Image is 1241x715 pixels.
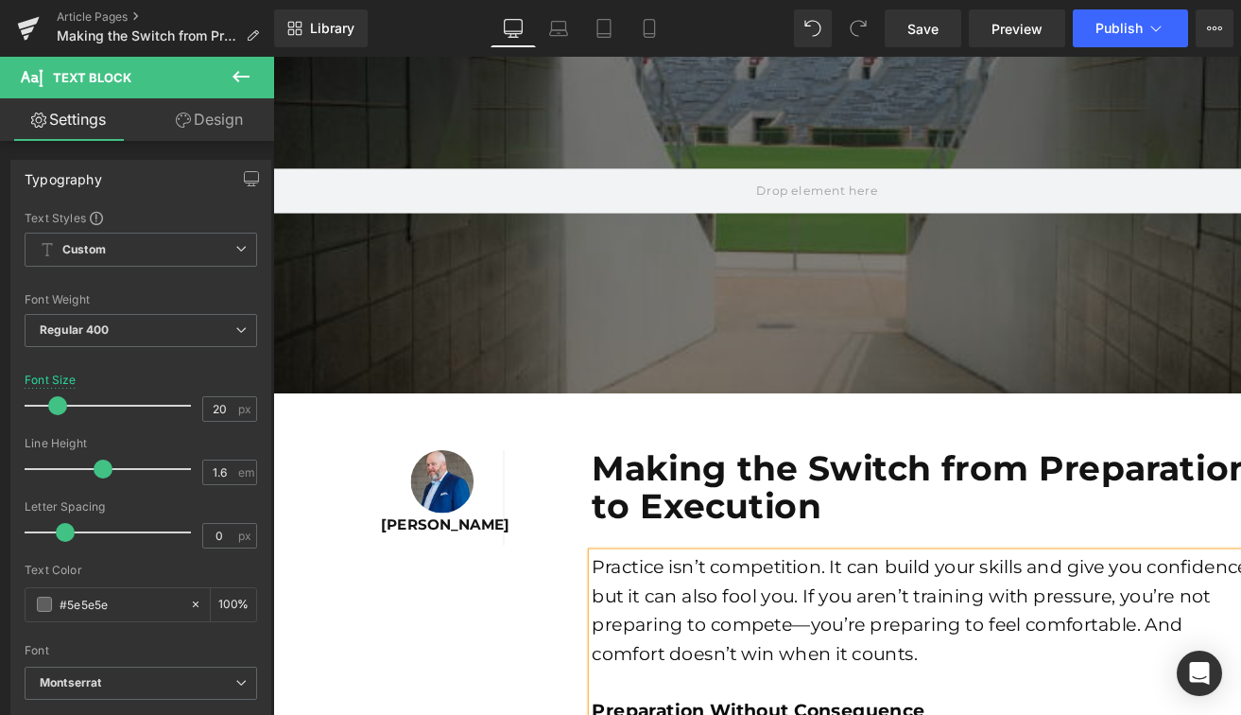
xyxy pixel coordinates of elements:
[1095,21,1143,36] span: Publish
[336,410,1029,495] b: Making the Switch from Preparation to Execution
[60,594,181,615] input: Color
[238,530,254,542] span: px
[1177,651,1222,696] div: Open Intercom Messenger
[25,437,257,450] div: Line Height
[53,70,131,85] span: Text Block
[336,525,1029,638] font: Practice isn’t competition. It can build your skills and give you confidence, but it can also foo...
[57,9,274,25] a: Article Pages
[839,9,877,47] button: Redo
[907,19,939,39] span: Save
[141,98,278,141] a: Design
[25,644,257,657] div: Font
[581,9,627,47] a: Tablet
[40,323,110,337] b: Regular 400
[1073,9,1188,47] button: Publish
[536,9,581,47] a: Laptop
[40,675,101,691] i: Montserrat
[57,28,238,44] span: Making the Switch from Preparation to Execution
[25,500,257,514] div: Letter Spacing
[627,9,672,47] a: Mobile
[1196,9,1233,47] button: More
[25,293,257,306] div: Font Weight
[238,466,254,479] span: em
[794,9,832,47] button: Undo
[62,242,106,258] b: Custom
[310,20,354,37] span: Library
[969,9,1065,47] a: Preview
[25,564,257,577] div: Text Color
[274,9,368,47] a: New Library
[491,9,536,47] a: Desktop
[238,403,254,415] span: px
[25,374,77,387] div: Font Size
[25,161,102,187] div: Typography
[211,588,256,621] div: %
[336,676,685,699] b: Preparation Without Consequence
[113,482,249,500] strong: [PERSON_NAME]
[25,210,257,225] div: Text Styles
[991,19,1043,39] span: Preview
